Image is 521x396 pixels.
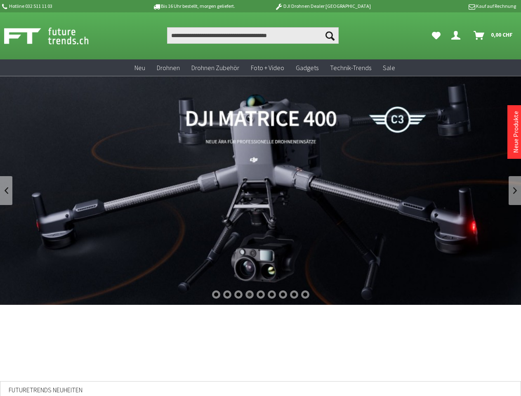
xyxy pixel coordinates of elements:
[301,290,309,299] div: 9
[512,111,520,153] a: Neue Produkte
[223,290,231,299] div: 2
[245,59,290,76] a: Foto + Video
[330,64,371,72] span: Technik-Trends
[191,64,239,72] span: Drohnen Zubehör
[428,27,445,44] a: Meine Favoriten
[245,290,254,299] div: 4
[383,64,395,72] span: Sale
[377,59,401,76] a: Sale
[268,290,276,299] div: 6
[1,1,130,11] p: Hotline 032 511 11 03
[4,26,107,46] img: Shop Futuretrends - zur Startseite wechseln
[157,64,180,72] span: Drohnen
[491,28,513,41] span: 0,00 CHF
[130,1,258,11] p: Bis 16 Uhr bestellt, morgen geliefert.
[257,290,265,299] div: 5
[129,59,151,76] a: Neu
[167,27,339,44] input: Produkt, Marke, Kategorie, EAN, Artikelnummer…
[151,59,186,76] a: Drohnen
[290,290,298,299] div: 8
[279,290,287,299] div: 7
[251,64,284,72] span: Foto + Video
[258,1,387,11] p: DJI Drohnen Dealer [GEOGRAPHIC_DATA]
[212,290,220,299] div: 1
[234,290,243,299] div: 3
[296,64,318,72] span: Gadgets
[324,59,377,76] a: Technik-Trends
[134,64,145,72] span: Neu
[387,1,516,11] p: Kauf auf Rechnung
[470,27,517,44] a: Warenkorb
[186,59,245,76] a: Drohnen Zubehör
[448,27,467,44] a: Dein Konto
[290,59,324,76] a: Gadgets
[321,27,339,44] button: Suchen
